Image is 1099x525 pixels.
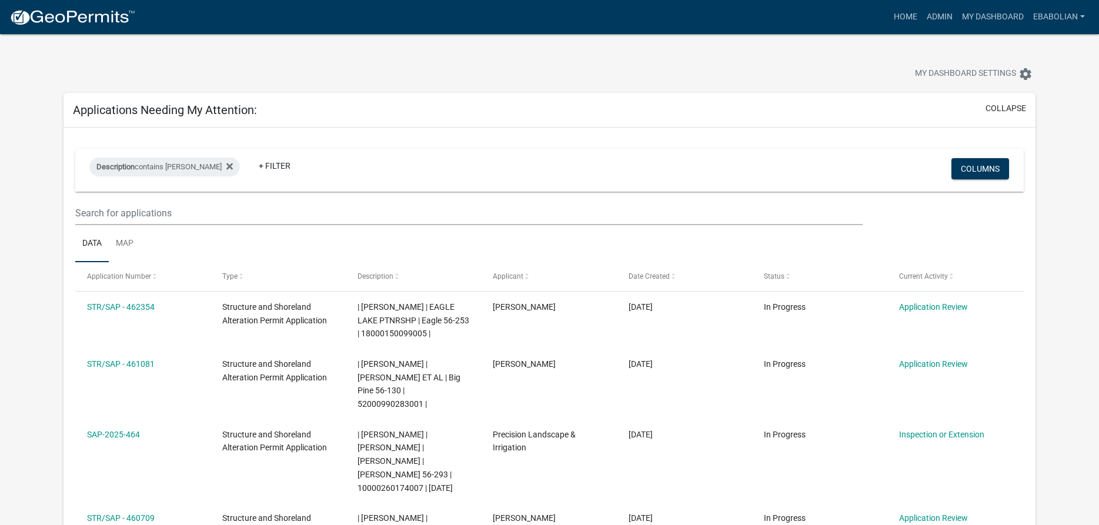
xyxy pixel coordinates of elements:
[957,6,1028,28] a: My Dashboard
[1028,6,1090,28] a: ebabolian
[899,302,968,312] a: Application Review
[629,302,653,312] span: 08/11/2025
[75,201,862,225] input: Search for applications
[899,359,968,369] a: Application Review
[888,262,1023,290] datatable-header-cell: Current Activity
[358,359,460,409] span: | Eric Babolian | ALLAN TIKKANEN ET AL | Big Pine 56-130 | 52000990283001 |
[629,513,653,523] span: 08/07/2025
[629,359,653,369] span: 08/08/2025
[906,62,1042,85] button: My Dashboard Settingssettings
[358,272,393,280] span: Description
[889,6,922,28] a: Home
[617,262,753,290] datatable-header-cell: Date Created
[493,513,556,523] span: Terri Dockendorf
[493,359,556,369] span: Thomas Heisler
[222,430,327,453] span: Structure and Shoreland Alteration Permit Application
[753,262,888,290] datatable-header-cell: Status
[87,359,155,369] a: STR/SAP - 461081
[764,430,806,439] span: In Progress
[493,302,556,312] span: Roger Lee Hahn
[899,513,968,523] a: Application Review
[109,225,141,263] a: Map
[87,272,151,280] span: Application Number
[764,359,806,369] span: In Progress
[764,513,806,523] span: In Progress
[222,302,327,325] span: Structure and Shoreland Alteration Permit Application
[629,272,670,280] span: Date Created
[89,158,240,176] div: contains [PERSON_NAME]
[764,302,806,312] span: In Progress
[915,67,1016,81] span: My Dashboard Settings
[73,103,257,117] h5: Applications Needing My Attention:
[482,262,617,290] datatable-header-cell: Applicant
[764,272,784,280] span: Status
[1018,67,1033,81] i: settings
[222,272,238,280] span: Type
[899,430,984,439] a: Inspection or Extension
[75,262,211,290] datatable-header-cell: Application Number
[75,225,109,263] a: Data
[249,155,300,176] a: + Filter
[986,102,1026,115] button: collapse
[87,430,140,439] a: SAP-2025-464
[951,158,1009,179] button: Columns
[629,430,653,439] span: 08/08/2025
[87,302,155,312] a: STR/SAP - 462354
[346,262,482,290] datatable-header-cell: Description
[211,262,346,290] datatable-header-cell: Type
[96,162,135,171] span: Description
[222,359,327,382] span: Structure and Shoreland Alteration Permit Application
[358,430,453,493] span: | Eric Babolian | SIRI MAASCH | SHAUN C MAASCH | Crane 56-293 | 10000260174007 | 08/08/2026
[358,302,469,339] span: | Eric Babolian | EAGLE LAKE PTNRSHP | Eagle 56-253 | 18000150099005 |
[493,430,576,453] span: Precision Landscape & Irrigation
[922,6,957,28] a: Admin
[493,272,523,280] span: Applicant
[899,272,948,280] span: Current Activity
[87,513,155,523] a: STR/SAP - 460709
